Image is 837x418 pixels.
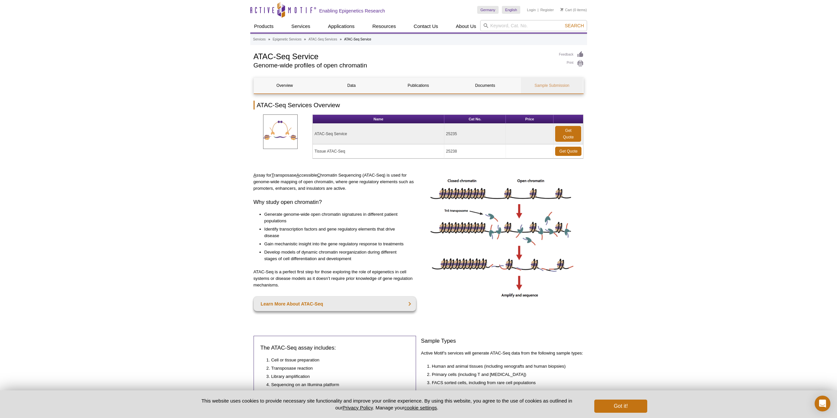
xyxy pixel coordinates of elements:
a: About Us [452,20,480,33]
h3: Why study open chromatin? [254,198,416,206]
a: Register [540,8,554,12]
a: Cart [560,8,572,12]
h2: ATAC-Seq Services Overview [254,101,584,110]
li: » [340,37,342,41]
input: Keyword, Cat. No. [480,20,587,31]
a: Print [559,60,584,67]
span: Search [565,23,584,28]
a: Publications [387,78,449,93]
img: Your Cart [560,8,563,11]
li: Cell or tissue preparation [271,357,403,363]
a: Get Quote [555,147,581,156]
li: Generate genome-wide open chromatin signatures in different patient populations [264,211,410,224]
td: Tissue ATAC-Seq [313,144,444,159]
td: 25238 [444,144,506,159]
li: | [538,6,539,14]
a: Data [321,78,382,93]
li: Develop models of dynamic chromatin reorganization during different stages of cell differentiatio... [264,249,410,262]
a: Login [527,8,536,12]
img: ATAC-Seq image [428,172,576,300]
u: T [271,173,274,178]
u: C [317,173,320,178]
a: Get Quote [555,126,581,142]
a: Germany [477,6,499,14]
a: Products [250,20,278,33]
td: ATAC-Seq Service [313,124,444,144]
li: Gain mechanistic insight into the gene regulatory response to treatments [264,241,410,247]
a: Documents [454,78,516,93]
a: Overview [254,78,316,93]
li: Transposase reaction [271,365,403,372]
h2: Enabling Epigenetics Research [319,8,385,14]
img: ATAC-SeqServices [263,114,298,149]
a: English [502,6,520,14]
p: Active Motif’s services will generate ATAC-Seq data from the following sample types: [421,350,584,357]
li: Identify transcription factors and gene regulatory elements that drive disease [264,226,410,239]
a: Learn More About ATAC-Seq [254,297,416,311]
li: Primary cells (including T and [MEDICAL_DATA]) [432,371,577,378]
a: Contact Us [410,20,442,33]
a: Privacy Policy [342,405,373,410]
li: Human and animal tissues (including xenografts and human biopsies) [432,363,577,370]
button: cookie settings [404,405,437,410]
li: Library amplification [271,373,403,380]
button: Search [563,23,586,29]
a: Services [287,20,314,33]
h3: The ATAC-Seq assay includes: [260,344,409,352]
h1: ATAC-Seq Service [254,51,553,61]
li: Bioinformatic analysis [271,390,403,396]
th: Price [506,115,554,124]
li: FACS sorted cells, including from rare cell populations [432,380,577,386]
th: Cat No. [444,115,506,124]
td: 25235 [444,124,506,144]
p: ssay for ransposase ccessible hromatin Sequencing (ATAC-Seq) is used for genome-wide mapping of o... [254,172,416,192]
a: Applications [324,20,358,33]
h3: Sample Types [421,337,584,345]
div: Open Intercom Messenger [815,396,830,411]
p: This website uses cookies to provide necessary site functionality and improve your online experie... [190,397,584,411]
a: ATAC-Seq Services [308,37,337,42]
a: Epigenetic Services [273,37,302,42]
li: (0 items) [560,6,587,14]
h2: Genome-wide profiles of open chromatin [254,62,553,68]
li: ATAC-Seq Service [344,37,371,41]
li: » [304,37,306,41]
u: A [254,173,257,178]
li: Sequencing on an Illumina platform [271,381,403,388]
a: Resources [368,20,400,33]
th: Name [313,115,444,124]
a: Sample Submission [521,78,583,93]
button: Got it! [594,400,647,413]
a: Services [253,37,266,42]
a: Feedback [559,51,584,58]
p: ATAC-Seq is a perfect first step for those exploring the role of epigenetics in cell systems or d... [254,269,416,288]
u: A [296,173,299,178]
li: » [268,37,270,41]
